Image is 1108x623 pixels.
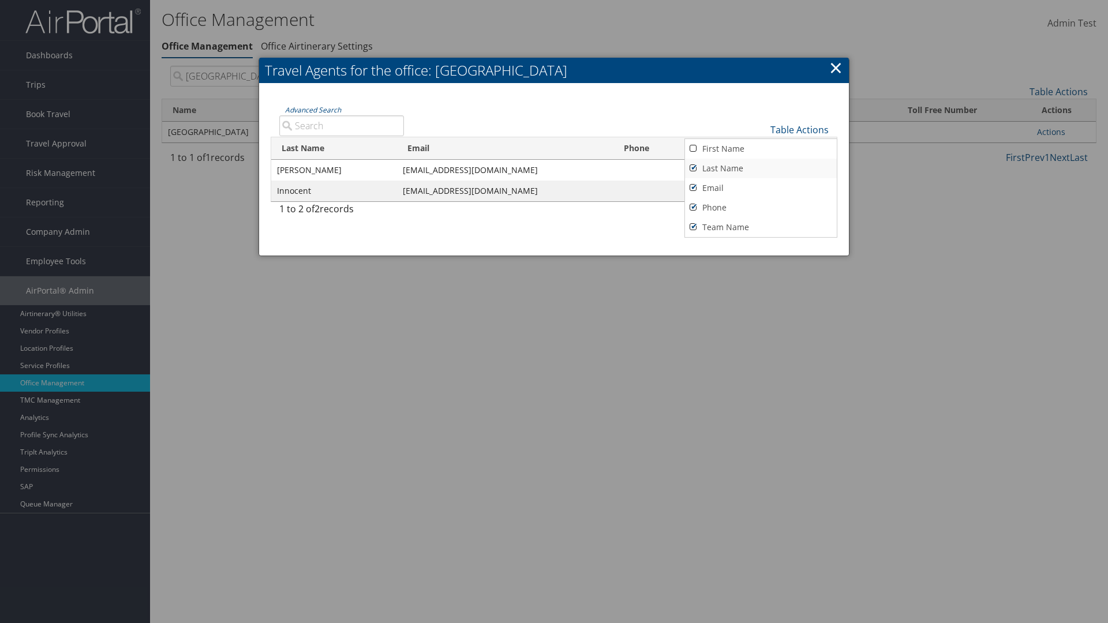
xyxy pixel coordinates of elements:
[699,137,837,160] th: Team Name: activate to sort column ascending
[271,160,397,181] td: [PERSON_NAME]
[685,198,837,217] a: Phone
[397,181,613,201] td: [EMAIL_ADDRESS][DOMAIN_NAME]
[685,217,837,237] a: Team Name
[271,137,397,160] th: Last Name: activate to sort column ascending
[259,58,849,83] h2: Travel Agents for the office: [GEOGRAPHIC_DATA]
[315,202,320,215] span: 2
[770,123,829,136] a: Table Actions
[285,105,341,115] a: Advanced Search
[397,160,613,181] td: [EMAIL_ADDRESS][DOMAIN_NAME]
[279,202,404,222] div: 1 to 2 of records
[271,181,397,201] td: Innocent
[279,115,404,136] input: Advanced Search
[685,159,837,178] a: Last Name
[685,139,837,159] a: First Name
[613,137,698,160] th: Phone: activate to sort column ascending
[829,56,843,79] a: ×
[685,178,837,198] a: Email
[397,137,613,160] th: Email: activate to sort column ascending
